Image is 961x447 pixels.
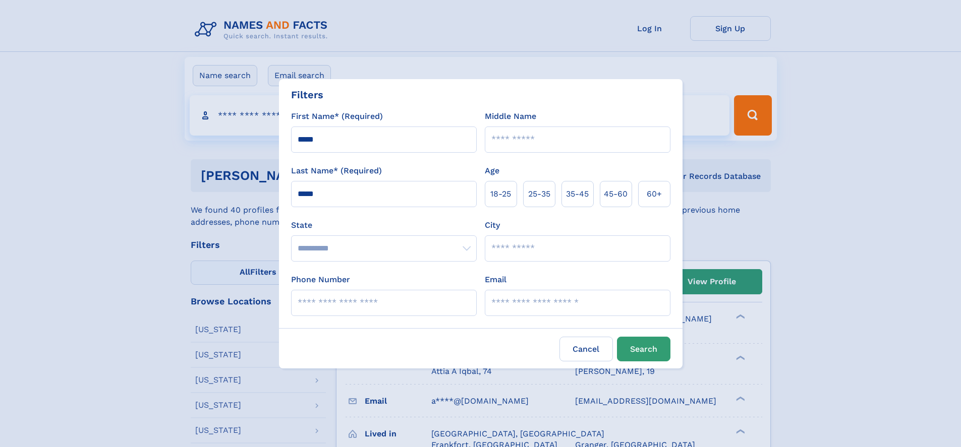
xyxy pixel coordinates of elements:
label: Age [485,165,499,177]
span: 35‑45 [566,188,589,200]
label: First Name* (Required) [291,110,383,122]
span: 45‑60 [604,188,628,200]
label: Phone Number [291,274,350,286]
label: Cancel [559,337,613,361]
label: Last Name* (Required) [291,165,382,177]
span: 60+ [647,188,662,200]
label: Email [485,274,506,286]
span: 25‑35 [528,188,550,200]
button: Search [617,337,670,361]
label: Middle Name [485,110,536,122]
div: Filters [291,87,323,102]
label: State [291,219,477,231]
label: City [485,219,500,231]
span: 18‑25 [490,188,511,200]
